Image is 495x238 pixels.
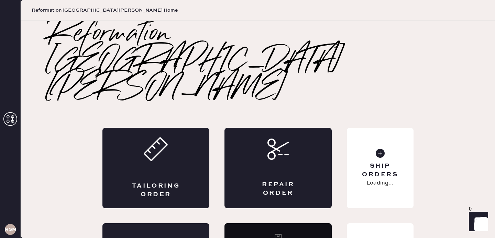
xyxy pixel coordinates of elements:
p: Loading... [366,179,394,187]
div: Repair Order [252,180,304,198]
div: Ship Orders [352,162,408,179]
h3: RSMA [5,227,16,232]
div: Tailoring Order [130,182,182,199]
span: Reformation [GEOGRAPHIC_DATA][PERSON_NAME] Home [32,7,178,14]
iframe: Front Chat [462,207,492,237]
h2: Reformation [GEOGRAPHIC_DATA][PERSON_NAME] [48,21,467,103]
